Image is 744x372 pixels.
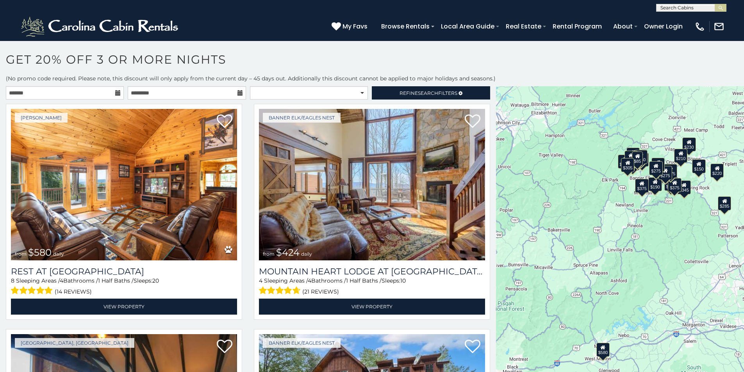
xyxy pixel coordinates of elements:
a: [GEOGRAPHIC_DATA], [GEOGRAPHIC_DATA] [15,338,134,348]
div: $615 [651,158,665,172]
div: $85 [632,151,643,166]
div: $200 [624,151,638,165]
a: Banner Elk/Eagles Nest [263,113,341,123]
div: $275 [659,166,672,180]
div: $375 [664,177,678,191]
a: Browse Rentals [377,20,434,33]
div: $210 [674,149,687,163]
a: Banner Elk/Eagles Nest [263,338,341,348]
a: Mountain Heart Lodge at [GEOGRAPHIC_DATA] [259,266,485,277]
div: $230 [683,137,696,151]
img: White-1-2.png [20,15,182,38]
a: [PERSON_NAME] [15,113,68,123]
span: 8 [11,277,14,284]
div: $285 [718,196,731,210]
div: $175 [664,164,677,178]
div: $375 [668,178,682,192]
div: $295 [618,155,631,169]
span: 4 [259,277,262,284]
span: My Favs [343,21,368,31]
span: (14 reviews) [55,287,92,297]
div: $150 [634,150,648,164]
div: $220 [710,164,724,178]
a: Add to favorites [465,114,480,130]
a: Add to favorites [465,339,480,355]
span: Refine Filters [400,90,457,96]
div: $580 [596,343,610,357]
span: from [263,251,275,257]
div: $305 [621,158,634,172]
img: Rest at Mountain Crest [11,109,237,260]
a: About [609,20,637,33]
a: Mountain Heart Lodge at Eagles Nest from $424 daily [259,109,485,260]
span: 1 Half Baths / [346,277,382,284]
img: Mountain Heart Lodge at Eagles Nest [259,109,485,260]
div: Sleeping Areas / Bathrooms / Sleeps: [259,277,485,297]
span: 4 [60,277,63,284]
span: 10 [400,277,406,284]
a: RefineSearchFilters [372,86,490,100]
span: 20 [152,277,159,284]
a: Real Estate [502,20,545,33]
a: View Property [259,299,485,315]
a: Rest at Mountain Crest from $580 daily [11,109,237,260]
div: Sleeping Areas / Bathrooms / Sleeps: [11,277,237,297]
a: View Property [11,299,237,315]
span: Search [418,90,438,96]
a: Add to favorites [217,339,232,355]
span: $580 [28,247,52,258]
div: $190 [649,177,662,191]
span: $424 [276,247,300,258]
span: daily [53,251,64,257]
img: phone-regular-white.png [694,21,705,32]
div: $290 [626,148,640,162]
a: My Favs [332,21,369,32]
a: Add to favorites [217,114,232,130]
a: Local Area Guide [437,20,498,33]
div: $150 [692,159,706,173]
div: $345 [678,180,691,194]
span: (21 reviews) [302,287,339,297]
img: mail-regular-white.png [714,21,724,32]
h3: Mountain Heart Lodge at Eagles Nest [259,266,485,277]
span: 1 Half Baths / [98,277,134,284]
h3: Rest at Mountain Crest [11,266,237,277]
span: from [15,251,27,257]
span: 4 [308,277,311,284]
div: $375 [635,179,649,193]
a: Rental Program [549,20,606,33]
span: daily [301,251,312,257]
a: Owner Login [640,20,687,33]
a: Rest at [GEOGRAPHIC_DATA] [11,266,237,277]
div: $275 [649,161,663,175]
